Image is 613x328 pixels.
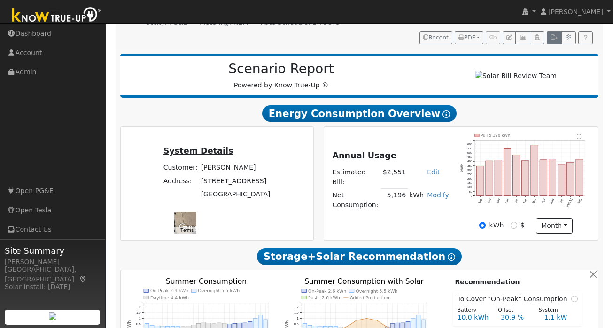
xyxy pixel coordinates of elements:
[468,155,473,158] text: 450
[559,164,566,196] rect: onclick=""
[166,277,247,285] text: Summer Consumption
[496,312,539,322] div: 30.9 %
[478,198,483,204] text: Sep
[468,147,473,150] text: 550
[351,323,352,325] circle: onclick=""
[427,191,449,199] a: Modify
[550,159,557,196] rect: onclick=""
[372,319,373,320] circle: onclick=""
[7,5,106,26] img: Know True-Up
[177,221,208,234] a: Open this area in Google Maps (opens a new window)
[455,31,483,45] button: PDF
[469,190,473,193] text: 50
[356,288,398,293] text: Overnight 5.5 kWh
[468,151,473,154] text: 500
[515,31,530,45] button: Multi-Series Graph
[468,168,473,172] text: 300
[332,151,396,160] u: Annual Usage
[511,222,517,228] input: $
[496,198,501,204] text: Nov
[468,159,473,163] text: 400
[427,168,440,176] a: Edit
[531,145,538,195] rect: onclick=""
[522,161,529,196] rect: onclick=""
[346,326,347,328] circle: onclick=""
[493,306,534,314] div: Offset
[489,220,504,230] label: kWh
[356,320,357,321] circle: onclick=""
[408,188,426,211] td: kWh
[503,31,516,45] button: Edit User
[79,275,87,283] a: Map
[382,323,383,325] circle: onclick=""
[481,133,511,138] text: Pull 5,196 kWh
[5,282,101,292] div: Solar Install: [DATE]
[475,71,557,81] img: Solar Bill Review Team
[308,288,346,293] text: On-Peak 2.6 kWh
[513,155,520,195] rect: onclick=""
[199,187,272,201] td: [GEOGRAPHIC_DATA]
[331,188,381,211] td: Net Consumption:
[460,164,465,172] text: kWh
[199,174,272,187] td: [STREET_ADDRESS]
[5,244,101,257] span: Site Summary
[547,31,561,45] button: Export Interval Data
[150,288,188,293] text: On-Peak 2.9 kWh
[5,257,101,267] div: [PERSON_NAME]
[566,198,574,208] text: [DATE]
[381,165,407,188] td: $2,551
[377,320,378,321] circle: onclick=""
[505,198,510,204] text: Dec
[486,161,493,196] rect: onclick=""
[136,322,141,326] text: 0.5
[530,31,544,45] button: Login As
[540,160,547,196] rect: onclick=""
[468,186,473,189] text: 100
[468,181,473,184] text: 150
[139,317,140,320] text: 1
[294,311,299,314] text: 1.5
[262,105,457,122] span: Energy Consumption Overview
[381,188,407,211] td: 5,196
[361,319,363,320] circle: onclick=""
[477,166,484,195] rect: onclick=""
[130,61,433,77] h2: Scenario Report
[457,294,571,304] span: To Cover "On-Peak" Consumption
[452,306,493,314] div: Battery
[561,31,576,45] button: Settings
[350,295,390,300] text: Added Production
[548,8,603,16] span: [PERSON_NAME]
[297,317,299,320] text: 1
[534,306,574,314] div: System
[578,31,593,45] a: Help Link
[514,198,519,204] text: Jan
[150,295,189,300] text: Daytime 4.4 kWh
[559,198,565,204] text: Jun
[180,227,194,233] a: Terms (opens in new tab)
[199,161,272,174] td: [PERSON_NAME]
[532,198,537,204] text: Mar
[458,34,475,41] span: PDF
[419,31,452,45] button: Recent
[294,322,299,326] text: 0.5
[366,318,368,319] circle: onclick=""
[198,288,240,293] text: Overnight 5.5 kWh
[136,311,141,314] text: 1.5
[297,305,299,309] text: 2
[304,277,424,285] text: Summer Consumption with Solar
[468,177,473,180] text: 200
[442,110,450,118] i: Show Help
[139,305,140,309] text: 2
[448,253,455,261] i: Show Help
[177,221,208,234] img: Google
[567,162,574,196] rect: onclick=""
[387,326,388,328] circle: onclick=""
[331,165,381,188] td: Estimated Bill:
[5,265,101,284] div: [GEOGRAPHIC_DATA], [GEOGRAPHIC_DATA]
[49,312,56,320] img: retrieve
[577,198,582,204] text: Aug
[495,160,502,196] rect: onclick=""
[541,198,546,203] text: Apr
[257,248,462,265] span: Storage+Solar Recommendation
[550,198,556,204] text: May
